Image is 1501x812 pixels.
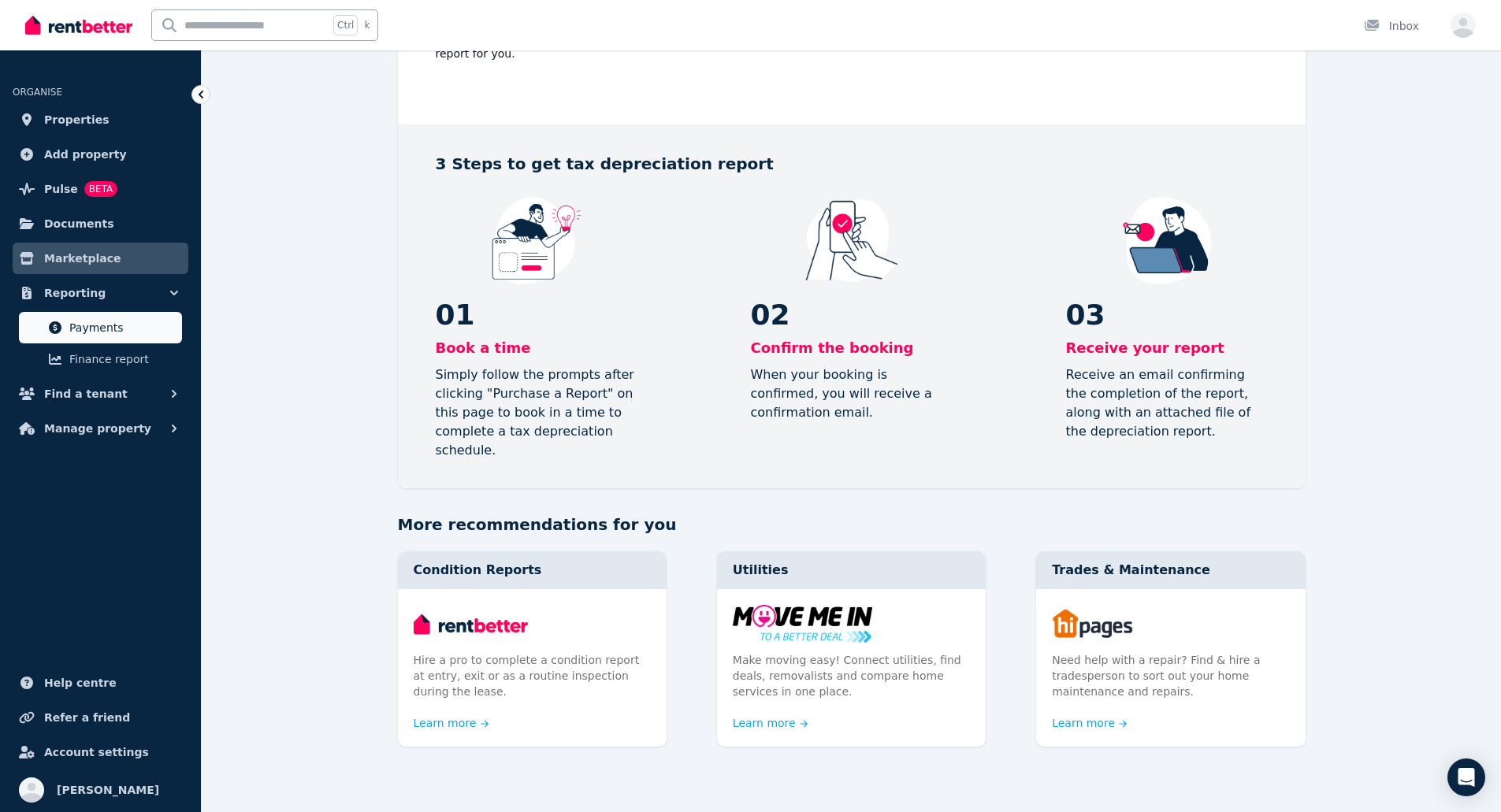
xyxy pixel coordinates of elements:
a: Documents [13,208,188,239]
h3: Book a time [436,337,637,359]
span: [PERSON_NAME] [57,780,159,799]
img: step 3 for tax depreciation report [1120,197,1214,284]
div: Utilities [717,551,986,589]
span: 01 [436,299,637,331]
p: When your booking is confirmed, you will receive a confirmation email. [751,365,953,422]
div: Condition Reports [398,551,667,589]
img: Trades & Maintenance [1052,605,1289,643]
span: Reporting [44,284,106,302]
img: Utilities [733,605,970,643]
div: Open Intercom Messenger [1447,758,1485,796]
span: Add property [44,145,127,164]
a: Learn more [733,715,808,731]
span: Documents [44,214,114,233]
span: Pulse [44,180,78,198]
span: 02 [751,299,953,331]
p: Make moving easy! Connect utilities, find deals, removalists and compare home services in one place. [733,652,970,699]
a: Finance report [19,343,182,375]
span: Marketplace [44,249,121,268]
h5: More recommendations for you [398,514,1306,536]
p: Receive an email confirming the completion of the report, along with an attached file of the depr... [1066,365,1268,441]
span: Find a tenant [44,384,128,403]
span: BETA [84,181,117,197]
span: ORGANISE [13,87,62,98]
a: Add property [13,139,188,170]
div: Inbox [1364,18,1419,34]
img: RentBetter [25,13,132,37]
a: Refer a friend [13,702,188,733]
p: Simply follow the prompts after clicking "Purchase a Report" on this page to book in a time to co... [436,365,637,460]
a: Help centre [13,667,188,699]
h3: Receive your report [1066,337,1268,359]
p: Hire a pro to complete a condition report at entry, exit or as a routine inspection during the le... [414,652,651,699]
img: step 2 for tax depreciation report [804,197,899,284]
button: Find a tenant [13,378,188,410]
a: Learn more [414,715,489,731]
span: Ctrl [333,15,358,35]
p: Need help with a repair? Find & hire a tradesperson to sort out your home maintenance and repairs. [1052,652,1289,699]
span: Account settings [44,743,149,762]
span: 03 [1066,299,1268,331]
a: Payments [19,312,182,343]
span: Payments [69,318,176,337]
span: Refer a friend [44,708,130,727]
a: Account settings [13,736,188,768]
span: k [364,19,370,32]
span: Help centre [44,673,117,692]
p: 3 Steps to get tax depreciation report [436,153,1268,175]
img: Condition Reports [414,605,651,643]
span: Manage property [44,419,151,438]
span: Properties [44,110,110,129]
a: Properties [13,104,188,135]
a: Learn more [1052,715,1128,731]
span: Finance report [69,350,176,369]
div: Trades & Maintenance [1036,551,1305,589]
h3: Confirm the booking [751,337,953,359]
a: PulseBETA [13,173,188,205]
button: Reporting [13,277,188,309]
img: step 1 for tax depreciation report [489,197,584,284]
a: Marketplace [13,243,188,274]
button: Manage property [13,413,188,444]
